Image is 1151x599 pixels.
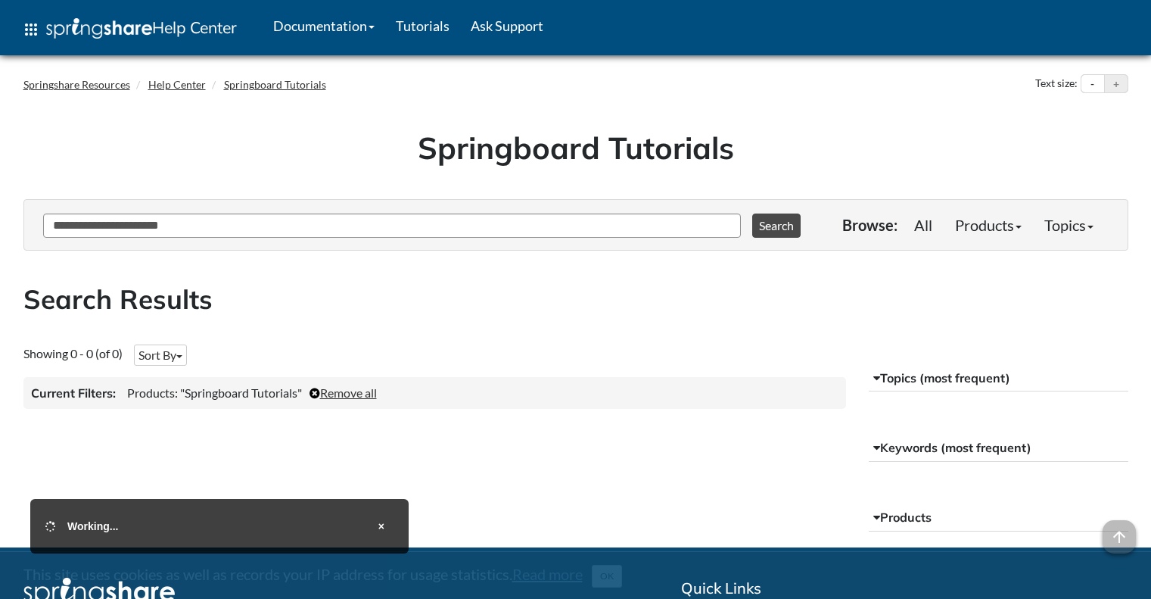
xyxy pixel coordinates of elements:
h2: Search Results [23,281,1128,318]
button: Close [369,514,394,538]
a: Ask Support [460,7,554,45]
a: arrow_upward [1103,522,1136,540]
span: apps [22,20,40,39]
p: Browse: [842,214,897,236]
a: Tutorials [385,7,460,45]
span: "Springboard Tutorials" [180,385,302,400]
img: Springshare [46,18,152,39]
a: Products [944,210,1033,240]
a: Documentation [263,7,385,45]
span: Help Center [152,17,237,37]
button: Topics (most frequent) [869,365,1128,392]
button: Increase text size [1105,75,1128,93]
a: apps Help Center [11,7,247,52]
h2: Quick Links [681,578,1128,599]
h3: Current Filters [31,385,116,401]
button: Keywords (most frequent) [869,435,1128,462]
span: Products: [127,385,178,400]
a: Topics [1033,210,1105,240]
a: Read more [512,565,583,583]
button: Decrease text size [1081,75,1104,93]
a: Springshare Resources [23,78,130,91]
div: This site uses cookies as well as records your IP address for usage statistics. [8,563,1143,588]
button: Products [869,504,1128,532]
a: Help Center [148,78,206,91]
a: Springboard Tutorials [224,78,326,91]
h1: Springboard Tutorials [35,126,1117,169]
a: All [903,210,944,240]
a: Remove all [310,385,377,400]
button: Search [752,214,801,238]
span: Showing 0 - 0 (of 0) [23,346,123,360]
button: Sort By [134,345,187,366]
button: Close [592,565,622,588]
span: Working... [67,520,118,532]
div: Text size: [1032,74,1081,94]
span: arrow_upward [1103,520,1136,554]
